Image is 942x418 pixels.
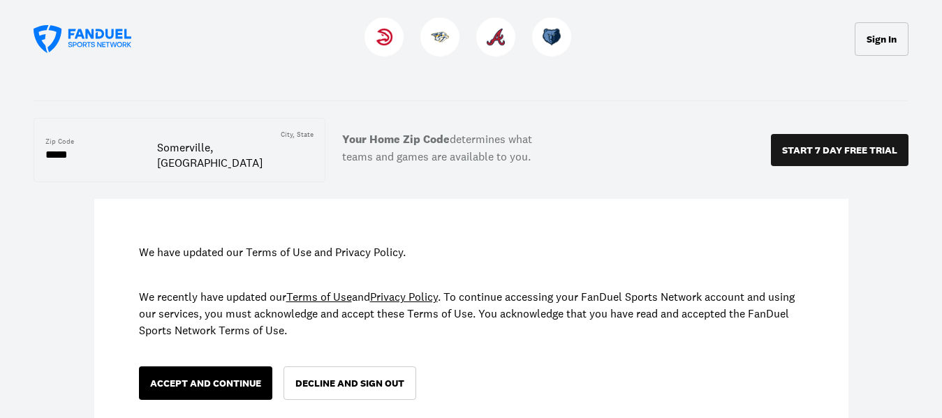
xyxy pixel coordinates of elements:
div: City, State [281,130,314,140]
p: START 7 DAY FREE TRIAL [782,145,897,155]
button: Sign In [855,22,908,56]
div: Zip Code [45,137,74,147]
a: PredatorsPredators [420,45,465,59]
div: We recently have updated our and . To continue accessing your FanDuel Sports Network account and ... [139,288,804,338]
a: FanDuel Sports Network [34,25,131,53]
div: Somerville, [GEOGRAPHIC_DATA] [157,140,314,171]
a: Privacy Policy [370,290,438,304]
img: Hawks [375,28,393,46]
button: DECLINE AND SIGN OUT [284,366,416,400]
label: determines what teams and games are available to you. [325,125,549,176]
a: HawksHawks [365,45,409,59]
b: Your Home Zip Code [342,132,450,147]
a: GrizzliesGrizzlies [532,45,577,59]
img: Grizzlies [543,28,561,46]
img: Braves [487,28,505,46]
a: Terms of Use [286,290,352,304]
a: BravesBraves [476,45,521,59]
div: We have updated our Terms of Use and Privacy Policy. [139,244,804,260]
div: ACCEPT AND CONTINUE [150,378,261,388]
button: ACCEPT AND CONTINUE [139,366,272,400]
button: START 7 DAY FREE TRIAL [771,134,908,166]
img: Predators [431,28,449,46]
div: DECLINE AND SIGN OUT [295,378,404,388]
